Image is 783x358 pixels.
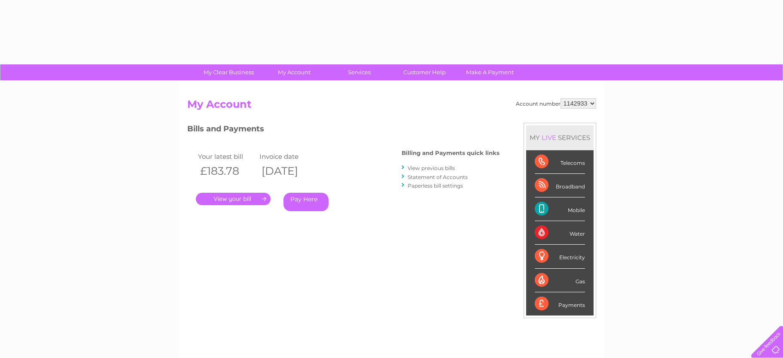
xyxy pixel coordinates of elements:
[402,150,500,156] h4: Billing and Payments quick links
[324,64,395,80] a: Services
[257,162,319,180] th: [DATE]
[535,245,585,268] div: Electricity
[283,193,329,211] a: Pay Here
[408,165,455,171] a: View previous bills
[196,162,258,180] th: £183.78
[196,193,271,205] a: .
[193,64,264,80] a: My Clear Business
[259,64,329,80] a: My Account
[535,269,585,292] div: Gas
[535,292,585,316] div: Payments
[187,98,596,115] h2: My Account
[540,133,558,142] div: LIVE
[535,221,585,245] div: Water
[535,150,585,174] div: Telecoms
[454,64,525,80] a: Make A Payment
[408,182,463,189] a: Paperless bill settings
[516,98,596,109] div: Account number
[535,174,585,197] div: Broadband
[257,151,319,162] td: Invoice date
[187,123,500,138] h3: Bills and Payments
[526,125,594,150] div: MY SERVICES
[535,197,585,221] div: Mobile
[389,64,460,80] a: Customer Help
[408,174,468,180] a: Statement of Accounts
[196,151,258,162] td: Your latest bill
